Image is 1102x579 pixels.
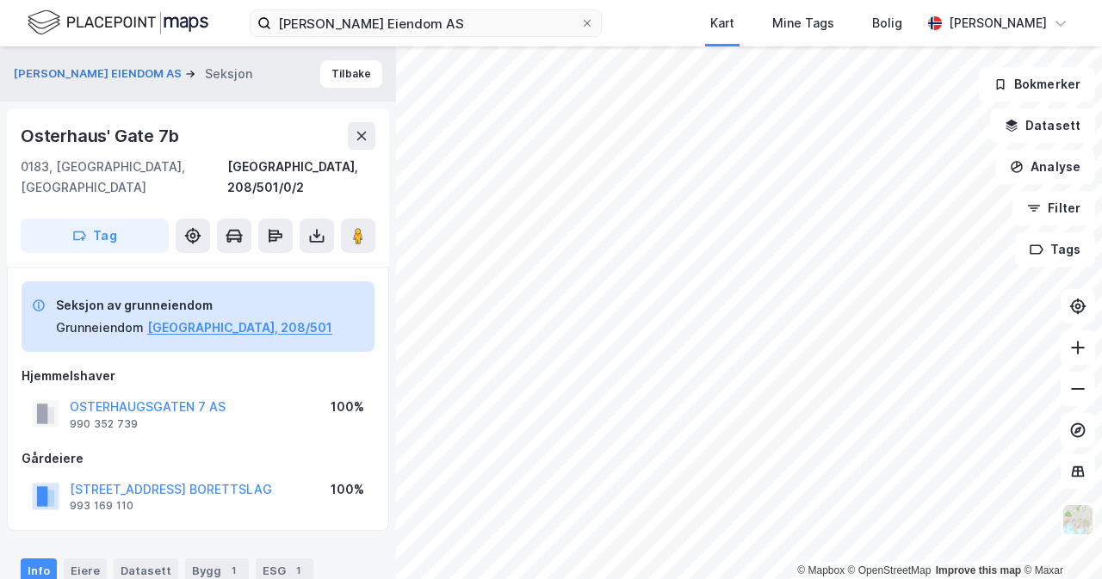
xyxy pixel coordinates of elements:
div: Bolig [872,13,902,34]
div: 100% [331,397,364,417]
div: 1 [225,562,242,579]
div: Grunneiendom [56,317,144,338]
button: [PERSON_NAME] EIENDOM AS [14,65,185,83]
div: 100% [331,479,364,500]
a: OpenStreetMap [848,564,932,576]
button: Bokmerker [979,67,1095,102]
div: Mine Tags [772,13,834,34]
div: Gårdeiere [22,448,375,469]
button: [GEOGRAPHIC_DATA], 208/501 [147,317,332,338]
button: Datasett [990,108,1095,143]
div: Osterhaus' Gate 7b [21,122,182,150]
a: Mapbox [797,564,845,576]
div: 0183, [GEOGRAPHIC_DATA], [GEOGRAPHIC_DATA] [21,157,227,198]
div: Seksjon av grunneiendom [56,295,332,316]
button: Tag [21,219,169,253]
button: Tilbake [320,60,382,88]
div: 993 169 110 [70,499,133,513]
div: 1 [289,562,306,579]
button: Filter [1012,191,1095,225]
div: Hjemmelshaver [22,366,375,386]
div: [GEOGRAPHIC_DATA], 208/501/0/2 [227,157,375,198]
button: Tags [1015,232,1095,267]
div: [PERSON_NAME] [949,13,1047,34]
button: Analyse [995,150,1095,184]
div: Seksjon [205,64,252,84]
a: Improve this map [936,564,1021,576]
input: Søk på adresse, matrikkel, gårdeiere, leietakere eller personer [271,10,580,36]
div: 990 352 739 [70,417,138,431]
iframe: Chat Widget [1016,496,1102,579]
img: logo.f888ab2527a4732fd821a326f86c7f29.svg [28,8,208,38]
div: Kart [710,13,734,34]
